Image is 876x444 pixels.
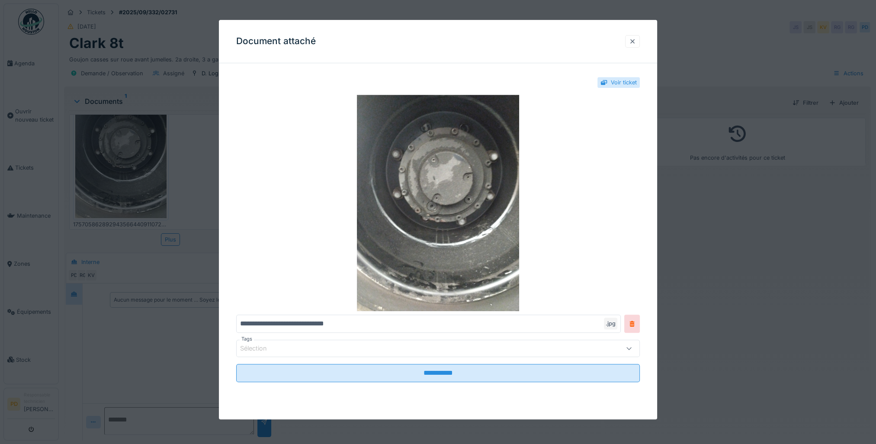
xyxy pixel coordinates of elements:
label: Tags [240,335,254,343]
div: .jpg [604,318,617,329]
h3: Document attaché [236,36,316,47]
img: 4af19153-0201-452e-8e69-bfa124a1ccfd-17570586289294356644091107208890.jpg [236,95,640,311]
div: Sélection [240,344,279,354]
div: Voir ticket [611,78,637,87]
